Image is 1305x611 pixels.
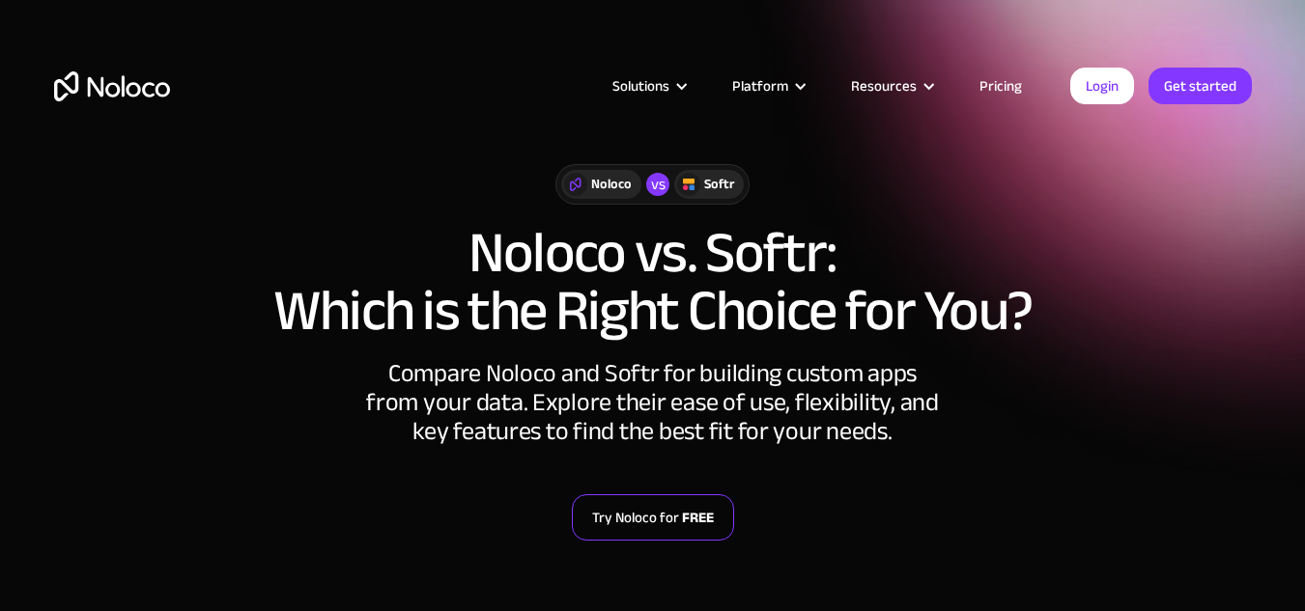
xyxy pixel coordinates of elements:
div: Compare Noloco and Softr for building custom apps from your data. Explore their ease of use, flex... [363,359,943,446]
div: Softr [704,174,734,195]
a: Get started [1149,68,1252,104]
a: home [54,71,170,101]
a: Login [1070,68,1134,104]
a: Try Noloco forFREE [572,494,734,541]
strong: FREE [682,505,714,530]
div: Platform [732,73,788,98]
a: Pricing [955,73,1046,98]
div: Solutions [588,73,708,98]
div: Resources [827,73,955,98]
h1: Noloco vs. Softr: Which is the Right Choice for You? [54,224,1252,340]
div: Resources [851,73,917,98]
div: Platform [708,73,827,98]
div: Noloco [591,174,632,195]
div: vs [646,173,669,196]
div: Solutions [612,73,669,98]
